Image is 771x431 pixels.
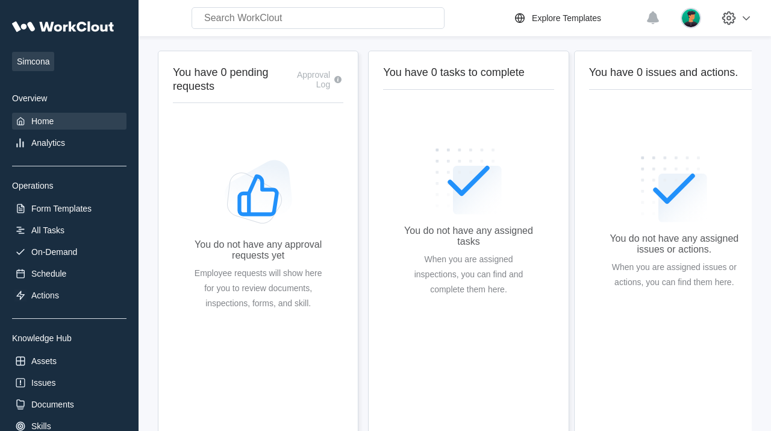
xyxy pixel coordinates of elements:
div: You do not have any approval requests yet [192,239,324,261]
span: Simcona [12,52,54,71]
div: Knowledge Hub [12,333,126,343]
a: Schedule [12,265,126,282]
h2: You have 0 issues and actions. [589,66,760,80]
div: All Tasks [31,225,64,235]
div: Analytics [31,138,65,148]
h2: You have 0 pending requests [173,66,289,93]
div: You do not have any assigned tasks [402,225,534,247]
a: Home [12,113,126,130]
div: When you are assigned issues or actions, you can find them here. [608,260,740,290]
div: When you are assigned inspections, you can find and complete them here. [402,252,534,297]
a: Actions [12,287,126,304]
a: On-Demand [12,244,126,260]
div: On-Demand [31,247,77,257]
div: Overview [12,93,126,103]
a: Analytics [12,134,126,151]
div: Employee requests will show here for you to review documents, inspections, forms, and skill. [192,266,324,311]
div: Operations [12,181,126,190]
a: Documents [12,396,126,413]
input: Search WorkClout [192,7,445,29]
a: Form Templates [12,200,126,217]
div: Explore Templates [532,13,601,23]
div: You do not have any assigned issues or actions. [608,233,740,255]
div: Home [31,116,54,126]
img: user.png [681,8,701,28]
a: All Tasks [12,222,126,239]
a: Explore Templates [513,11,640,25]
a: Issues [12,374,126,391]
h2: You have 0 tasks to complete [383,66,554,80]
div: Documents [31,400,74,409]
a: Assets [12,353,126,370]
div: Actions [31,291,59,300]
div: Approval Log [289,70,330,89]
div: Issues [31,378,55,388]
div: Schedule [31,269,66,278]
div: Form Templates [31,204,92,213]
div: Assets [31,356,57,366]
